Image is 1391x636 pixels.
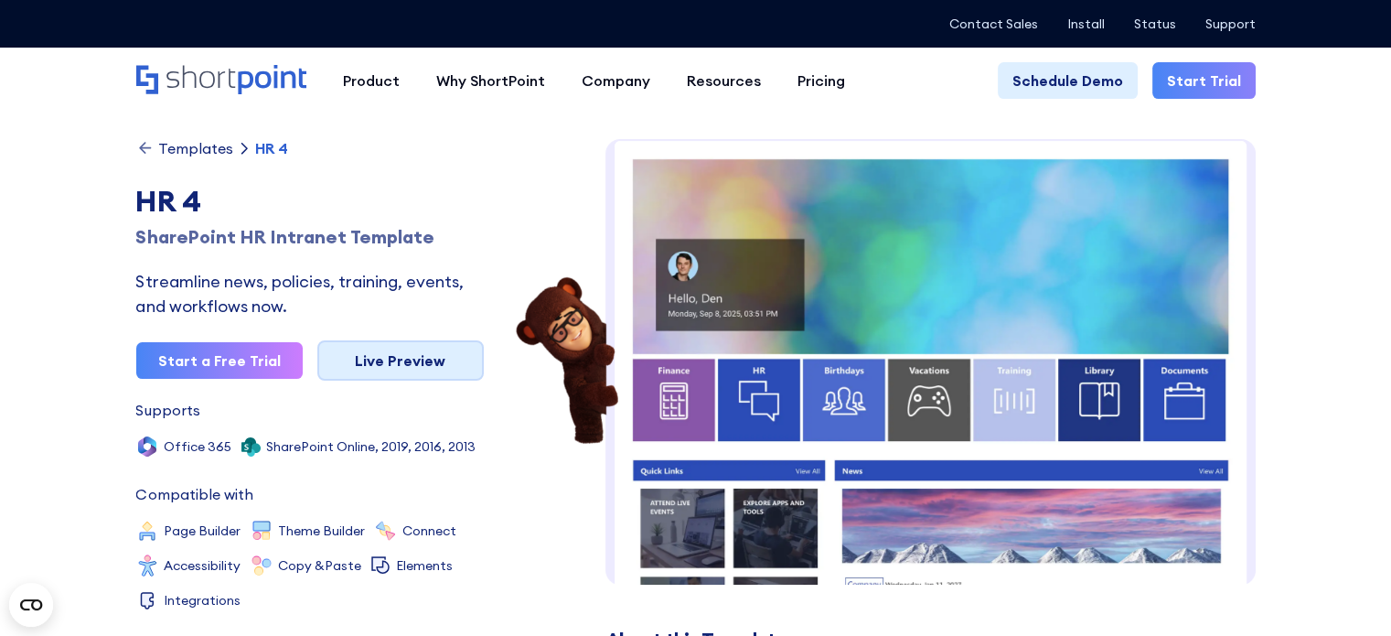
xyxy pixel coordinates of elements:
[317,340,484,381] a: Live Preview
[1300,548,1391,636] iframe: Chat Widget
[278,559,361,572] div: Copy &Paste
[1134,16,1176,31] a: Status
[325,62,418,99] a: Product
[164,594,241,607] div: Integrations
[136,223,484,251] div: SharePoint HR Intranet Template
[136,139,233,157] a: Templates
[797,70,845,92] div: Pricing
[396,559,453,572] div: Elements
[136,403,200,417] div: Supports
[164,559,241,572] div: Accessibility
[687,70,761,92] div: Resources
[402,524,456,537] div: Connect
[164,524,241,537] div: Page Builder
[563,62,669,99] a: Company
[278,524,365,537] div: Theme Builder
[582,70,650,92] div: Company
[669,62,779,99] a: Resources
[255,141,288,156] div: HR 4
[136,179,484,223] div: HR 4
[266,440,476,453] div: SharePoint Online, 2019, 2016, 2013
[136,487,253,501] div: Compatible with
[436,70,545,92] div: Why ShortPoint
[136,65,306,96] a: Home
[9,583,53,627] button: Open CMP widget
[418,62,563,99] a: Why ShortPoint
[343,70,400,92] div: Product
[1067,16,1105,31] a: Install
[998,62,1138,99] a: Schedule Demo
[1205,16,1256,31] a: Support
[164,440,231,453] div: Office 365
[136,269,484,318] div: Streamline news, policies, training, events, and workflows now.
[136,342,303,379] a: Start a Free Trial
[949,16,1038,31] a: Contact Sales
[158,141,233,156] div: Templates
[1152,62,1256,99] a: Start Trial
[779,62,863,99] a: Pricing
